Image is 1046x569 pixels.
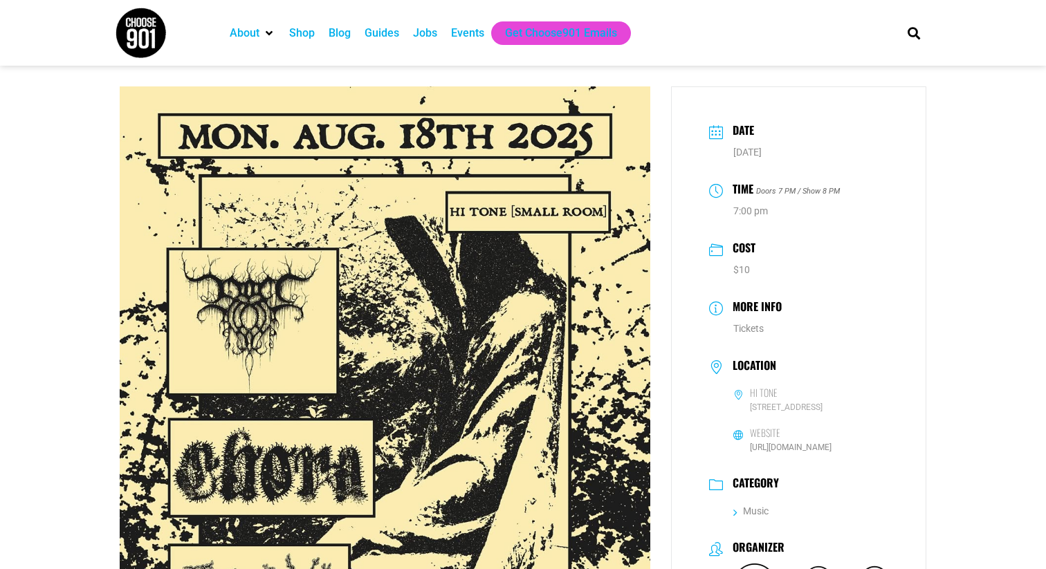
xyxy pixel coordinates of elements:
[750,442,832,452] a: [URL][DOMAIN_NAME]
[726,476,779,493] h3: Category
[733,401,888,414] span: [STREET_ADDRESS]
[733,505,769,516] a: Music
[726,122,754,142] h3: Date
[750,386,778,399] h6: Hi Tone
[289,25,315,41] a: Shop
[505,25,617,41] a: Get Choose901 Emails
[365,25,399,41] a: Guides
[223,21,282,45] div: About
[223,21,884,45] nav: Main nav
[230,25,259,41] a: About
[903,21,926,44] div: Search
[451,25,484,41] a: Events
[709,263,888,277] dd: $10
[726,541,784,557] h3: Organizer
[726,298,782,318] h3: More Info
[329,25,351,41] a: Blog
[756,187,840,196] i: Doors 7 PM / Show 8 PM
[726,359,776,375] h3: Location
[733,147,762,158] span: [DATE]
[413,25,437,41] a: Jobs
[733,205,768,216] abbr: 7:00 pm
[750,427,780,439] h6: Website
[733,323,764,334] a: Tickets
[726,180,753,200] h3: Time
[726,239,755,259] h3: Cost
